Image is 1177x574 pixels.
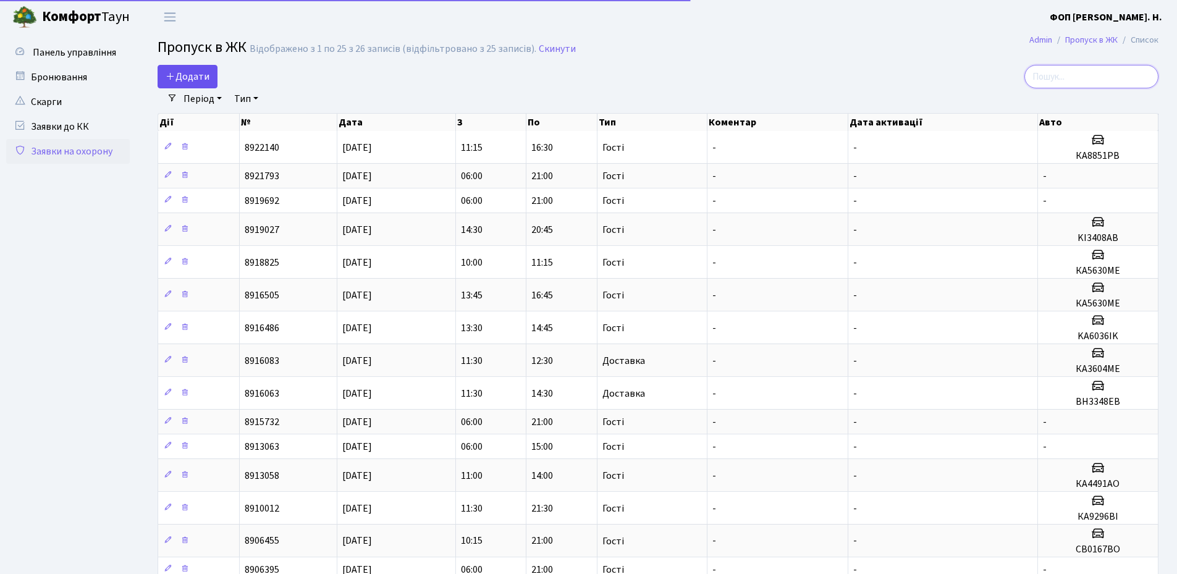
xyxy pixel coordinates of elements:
span: 12:30 [531,354,553,368]
span: - [853,534,857,548]
span: [DATE] [342,469,372,483]
a: Скинути [539,43,576,55]
span: 11:15 [461,141,483,154]
span: - [853,289,857,302]
span: - [853,169,857,183]
span: - [853,415,857,429]
span: 8906455 [245,534,279,548]
span: 11:30 [461,502,483,515]
th: Тип [597,114,707,131]
span: - [853,469,857,483]
span: 14:30 [531,387,553,400]
span: - [1043,440,1047,454]
span: [DATE] [342,141,372,154]
span: - [853,321,857,335]
h5: СВ0167ВО [1043,544,1153,555]
span: 06:00 [461,440,483,454]
h5: КА3604МЕ [1043,363,1153,375]
th: Дата активації [848,114,1038,131]
span: 8919692 [245,194,279,208]
h5: КА8851РВ [1043,150,1153,162]
span: - [853,502,857,515]
span: [DATE] [342,223,372,237]
span: 11:15 [531,256,553,269]
span: Гості [602,196,624,206]
h5: KA6036IK [1043,331,1153,342]
span: 8913058 [245,469,279,483]
span: 11:30 [461,354,483,368]
b: Комфорт [42,7,101,27]
span: - [853,440,857,454]
a: Панель управління [6,40,130,65]
a: Заявки до КК [6,114,130,139]
th: Дії [158,114,240,131]
input: Пошук... [1024,65,1158,88]
span: 16:30 [531,141,553,154]
th: Авто [1038,114,1158,131]
span: 06:00 [461,194,483,208]
th: Дата [337,114,456,131]
span: - [712,321,716,335]
button: Переключити навігацію [154,7,185,27]
span: 14:00 [531,469,553,483]
span: 8916083 [245,354,279,368]
span: Гості [602,323,624,333]
span: - [712,256,716,269]
span: 8916063 [245,387,279,400]
h5: КА5630МЕ [1043,265,1153,277]
span: Гості [602,225,624,235]
span: 8919027 [245,223,279,237]
th: № [240,114,337,131]
a: Заявки на охорону [6,139,130,164]
span: 16:45 [531,289,553,302]
span: - [1043,415,1047,429]
span: [DATE] [342,440,372,454]
span: - [1043,194,1047,208]
span: Гості [602,536,624,546]
span: Додати [166,70,209,83]
span: Гості [602,417,624,427]
span: - [712,169,716,183]
span: - [712,534,716,548]
th: По [526,114,597,131]
h5: ВН3348ЕВ [1043,396,1153,408]
span: Таун [42,7,130,28]
a: Бронювання [6,65,130,90]
span: Панель управління [33,46,116,59]
span: Гості [602,143,624,153]
th: З [456,114,526,131]
span: - [712,194,716,208]
h5: КА4491АО [1043,478,1153,490]
span: [DATE] [342,387,372,400]
span: 20:45 [531,223,553,237]
span: [DATE] [342,256,372,269]
span: - [712,502,716,515]
th: Коментар [707,114,848,131]
span: - [712,469,716,483]
span: - [712,289,716,302]
span: 11:30 [461,387,483,400]
span: Гості [602,504,624,513]
span: - [712,223,716,237]
a: Тип [229,88,263,109]
span: 15:00 [531,440,553,454]
span: 8916486 [245,321,279,335]
span: [DATE] [342,502,372,515]
h5: KI3408AB [1043,232,1153,244]
span: - [712,141,716,154]
nav: breadcrumb [1011,27,1177,53]
span: Доставка [602,389,645,399]
span: - [853,223,857,237]
span: 8918825 [245,256,279,269]
span: Гості [602,258,624,268]
span: 21:00 [531,415,553,429]
span: 14:30 [461,223,483,237]
span: 11:00 [461,469,483,483]
a: Пропуск в ЖК [1065,33,1118,46]
a: Додати [158,65,217,88]
span: 21:00 [531,169,553,183]
span: - [853,141,857,154]
a: Admin [1029,33,1052,46]
span: [DATE] [342,415,372,429]
span: [DATE] [342,169,372,183]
